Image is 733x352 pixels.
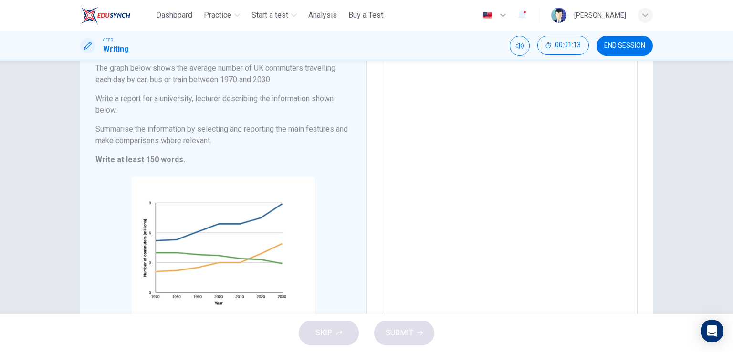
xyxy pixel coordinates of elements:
[604,42,645,50] span: END SESSION
[80,6,130,25] img: ELTC logo
[152,7,196,24] button: Dashboard
[555,41,581,49] span: 00:01:13
[551,8,566,23] img: Profile picture
[204,10,231,21] span: Practice
[701,320,723,342] div: Open Intercom Messenger
[482,12,493,19] img: en
[597,36,653,56] button: END SESSION
[348,10,383,21] span: Buy a Test
[80,6,152,25] a: ELTC logo
[95,124,351,146] h6: Summarise the information by selecting and reporting the main features and make comparisons where...
[95,93,351,116] h6: Write a report for a university, lecturer describing the information shown below.
[200,7,244,24] button: Practice
[308,10,337,21] span: Analysis
[251,10,288,21] span: Start a test
[304,7,341,24] button: Analysis
[103,37,113,43] span: CEFR
[248,7,301,24] button: Start a test
[574,10,626,21] div: [PERSON_NAME]
[510,36,530,56] div: Mute
[345,7,387,24] button: Buy a Test
[95,62,351,85] h6: The graph below shows the average number of UK commuters travelling each day by car, bus or train...
[95,155,185,164] strong: Write at least 150 words.
[103,43,129,55] h1: Writing
[156,10,192,21] span: Dashboard
[537,36,589,55] button: 00:01:13
[537,36,589,56] div: Hide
